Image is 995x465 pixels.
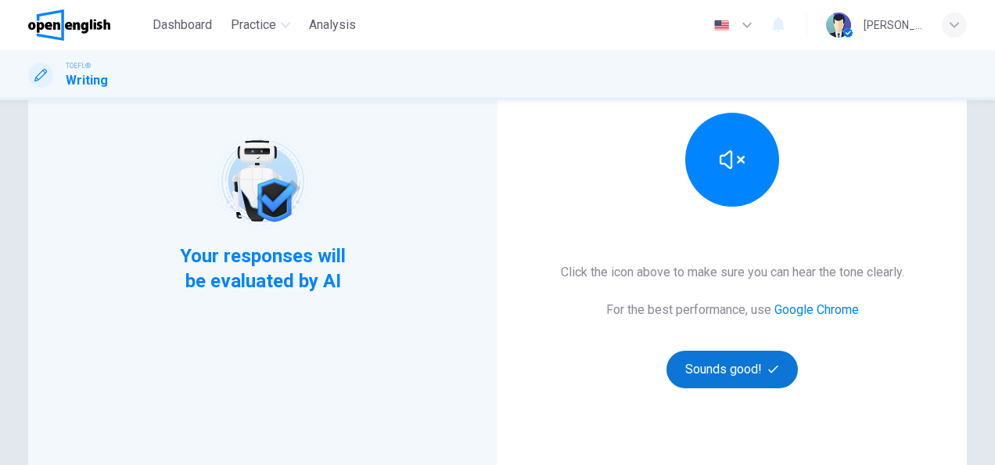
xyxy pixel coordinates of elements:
[28,9,110,41] img: OpenEnglish logo
[213,132,312,231] img: robot icon
[66,60,91,71] span: TOEFL®
[146,11,218,39] button: Dashboard
[303,11,362,39] button: Analysis
[774,302,859,317] a: Google Chrome
[28,9,146,41] a: OpenEnglish logo
[561,263,904,282] h6: Click the icon above to make sure you can hear the tone clearly.
[606,301,859,319] h6: For the best performance, use
[309,16,356,34] span: Analysis
[66,71,108,90] h1: Writing
[153,16,212,34] span: Dashboard
[864,16,923,34] div: [PERSON_NAME]
[225,11,296,39] button: Practice
[666,351,798,388] button: Sounds good!
[826,13,851,38] img: Profile picture
[712,20,731,31] img: en
[231,16,276,34] span: Practice
[168,243,358,294] span: Your responses will be evaluated by AI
